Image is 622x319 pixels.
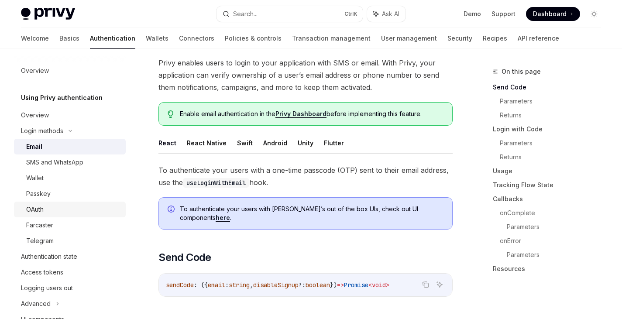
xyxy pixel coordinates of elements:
svg: Tip [168,110,174,118]
button: Search...CtrlK [216,6,362,22]
button: Copy the contents from the code block [420,279,431,290]
a: Wallets [146,28,168,49]
a: Send Code [493,80,608,94]
img: light logo [21,8,75,20]
span: Enable email authentication in the before implementing this feature. [180,110,444,118]
span: Privy enables users to login to your application with SMS or email. With Privy, your application ... [158,57,453,93]
a: Resources [493,262,608,276]
a: Demo [464,10,481,18]
div: Authentication state [21,251,77,262]
a: Email [14,139,126,154]
span: : [225,281,229,289]
a: Recipes [483,28,507,49]
a: Telegram [14,233,126,249]
span: Promise [344,281,368,289]
div: Wallet [26,173,44,183]
div: Logging users out [21,283,73,293]
div: SMS and WhatsApp [26,157,83,168]
svg: Info [168,206,176,214]
a: Overview [14,107,126,123]
span: , [250,281,253,289]
a: API reference [518,28,559,49]
span: sendCode [166,281,194,289]
span: To authenticate your users with a one-time passcode (OTP) sent to their email address, use the hook. [158,164,453,189]
span: boolean [306,281,330,289]
span: To authenticate your users with [PERSON_NAME]’s out of the box UIs, check out UI components . [180,205,443,222]
a: OAuth [14,202,126,217]
a: Logging users out [14,280,126,296]
a: onComplete [500,206,608,220]
button: Flutter [324,133,344,153]
a: Policies & controls [225,28,282,49]
a: onError [500,234,608,248]
a: Farcaster [14,217,126,233]
a: Welcome [21,28,49,49]
span: => [337,281,344,289]
span: }) [330,281,337,289]
span: void [372,281,386,289]
a: Callbacks [493,192,608,206]
a: Returns [500,108,608,122]
span: string [229,281,250,289]
div: Access tokens [21,267,63,278]
a: Connectors [179,28,214,49]
div: Login methods [21,126,63,136]
button: Ask AI [367,6,406,22]
a: Basics [59,28,79,49]
a: Overview [14,63,126,79]
span: > [386,281,389,289]
div: Passkey [26,189,51,199]
a: Returns [500,150,608,164]
a: SMS and WhatsApp [14,154,126,170]
button: Unity [298,133,313,153]
a: Authentication [90,28,135,49]
span: email [208,281,225,289]
div: Search... [233,9,258,19]
a: Usage [493,164,608,178]
div: Advanced [21,298,51,309]
span: On this page [502,66,541,77]
a: Parameters [507,220,608,234]
a: Security [447,28,472,49]
a: Privy Dashboard [275,110,326,118]
span: < [368,281,372,289]
h5: Using Privy authentication [21,93,103,103]
a: Authentication state [14,249,126,264]
a: here [216,214,230,222]
a: User management [381,28,437,49]
div: OAuth [26,204,44,215]
span: Dashboard [533,10,567,18]
a: Parameters [507,248,608,262]
div: Overview [21,110,49,120]
span: disableSignup [253,281,299,289]
a: Login with Code [493,122,608,136]
button: Ask AI [434,279,445,290]
div: Overview [21,65,49,76]
a: Parameters [500,94,608,108]
span: Ctrl K [344,10,357,17]
span: Ask AI [382,10,399,18]
div: Email [26,141,42,152]
button: Android [263,133,287,153]
a: Parameters [500,136,608,150]
div: Farcaster [26,220,53,230]
button: Toggle dark mode [587,7,601,21]
div: Telegram [26,236,54,246]
a: Dashboard [526,7,580,21]
button: Swift [237,133,253,153]
a: Support [491,10,515,18]
a: Transaction management [292,28,371,49]
span: ?: [299,281,306,289]
a: Wallet [14,170,126,186]
button: React Native [187,133,227,153]
span: : ({ [194,281,208,289]
button: React [158,133,176,153]
a: Passkey [14,186,126,202]
span: Send Code [158,250,211,264]
code: useLoginWithEmail [183,178,249,188]
a: Tracking Flow State [493,178,608,192]
a: Access tokens [14,264,126,280]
